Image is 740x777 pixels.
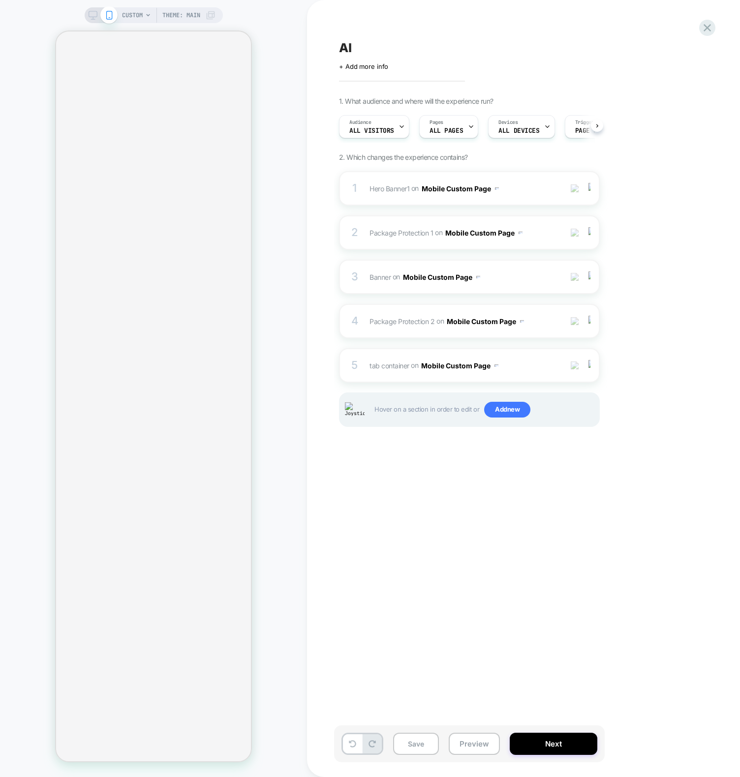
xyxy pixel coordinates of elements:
[339,153,467,161] span: 2. Which changes the experience contains?
[339,40,352,55] span: AI
[571,229,579,237] img: eye
[370,184,409,192] span: Hero Banner1
[345,402,365,418] img: Joystick
[370,228,433,237] span: Package Protection 1
[484,402,530,418] span: Add new
[588,360,590,371] img: close
[374,402,594,418] span: Hover on a section in order to edit or
[520,320,524,323] img: down arrow
[393,270,400,283] span: on
[350,356,360,375] div: 5
[403,270,480,284] button: Mobile Custom Page
[575,127,609,134] span: Page Load
[571,361,579,370] img: crossed eye
[339,97,493,105] span: 1. What audience and where will the experience run?
[162,7,200,23] span: Theme: MAIN
[421,359,498,373] button: Mobile Custom Page
[447,314,524,329] button: Mobile Custom Page
[588,271,590,282] img: close
[571,317,579,326] img: crossed eye
[571,273,579,281] img: crossed eye
[430,119,443,126] span: Pages
[122,7,143,23] span: CUSTOM
[411,182,419,194] span: on
[350,179,360,198] div: 1
[370,272,391,281] span: Banner
[498,119,518,126] span: Devices
[422,181,499,196] button: Mobile Custom Page
[495,187,499,190] img: down arrow
[370,317,435,325] span: Package Protection 2
[571,184,579,193] img: crossed eye
[430,127,463,134] span: ALL PAGES
[476,276,480,278] img: down arrow
[510,733,597,755] button: Next
[588,183,590,194] img: close
[370,361,409,369] span: tab container
[588,227,590,238] img: close
[350,223,360,242] div: 2
[435,226,442,239] span: on
[393,733,439,755] button: Save
[350,267,360,287] div: 3
[588,316,590,327] img: close
[449,733,500,755] button: Preview
[349,127,394,134] span: All Visitors
[498,127,539,134] span: ALL DEVICES
[445,226,523,240] button: Mobile Custom Page
[411,359,418,371] span: on
[519,232,523,234] img: down arrow
[339,62,388,70] span: + Add more info
[436,315,444,327] span: on
[575,119,594,126] span: Trigger
[494,364,498,367] img: down arrow
[349,119,371,126] span: Audience
[350,311,360,331] div: 4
